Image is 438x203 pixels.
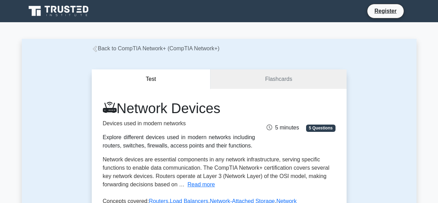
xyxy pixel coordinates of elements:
[92,45,220,51] a: Back to CompTIA Network+ (CompTIA Network+)
[103,119,255,128] p: Devices used in modern networks
[306,125,335,132] span: 5 Questions
[211,69,346,89] a: Flashcards
[103,157,330,187] span: Network devices are essential components in any network infrastructure, serving specific function...
[267,125,299,130] span: 5 minutes
[92,69,211,89] button: Test
[103,133,255,150] div: Explore different devices used in modern networks including routers, switches, firewalls, access ...
[370,7,401,15] a: Register
[188,180,215,189] button: Read more
[103,100,255,117] h1: Network Devices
